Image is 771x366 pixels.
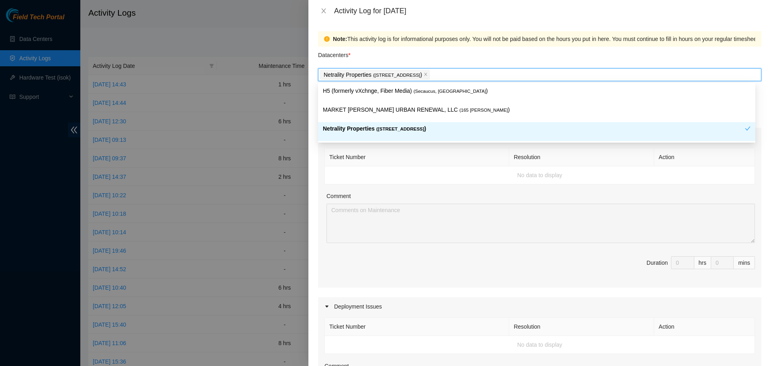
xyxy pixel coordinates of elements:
[326,204,755,243] textarea: Comment
[334,6,761,15] div: Activity Log for [DATE]
[325,166,755,184] td: No data to display
[323,86,751,96] p: H5 (formerly vXchnge, Fiber Media) )
[373,73,420,78] span: ( [STREET_ADDRESS]
[647,258,668,267] div: Duration
[509,148,654,166] th: Resolution
[745,126,751,131] span: check
[318,47,351,59] p: Datacenters
[333,35,347,43] strong: Note:
[323,124,745,133] p: Netrality Properties )
[509,318,654,336] th: Resolution
[654,148,755,166] th: Action
[459,108,508,112] span: ( 165 [PERSON_NAME]
[324,36,330,42] span: exclamation-circle
[320,8,327,14] span: close
[424,72,428,77] span: close
[325,336,755,354] td: No data to display
[324,304,329,309] span: caret-right
[324,70,422,80] p: Netrality Properties )
[325,318,509,336] th: Ticket Number
[376,127,424,131] span: ( [STREET_ADDRESS]
[734,256,755,269] div: mins
[326,192,351,200] label: Comment
[654,318,755,336] th: Action
[414,89,486,94] span: ( Secaucus, [GEOGRAPHIC_DATA]
[694,256,711,269] div: hrs
[325,148,509,166] th: Ticket Number
[323,105,751,115] p: MARKET [PERSON_NAME] URBAN RENEWAL, LLC )
[318,297,761,316] div: Deployment Issues
[318,7,329,15] button: Close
